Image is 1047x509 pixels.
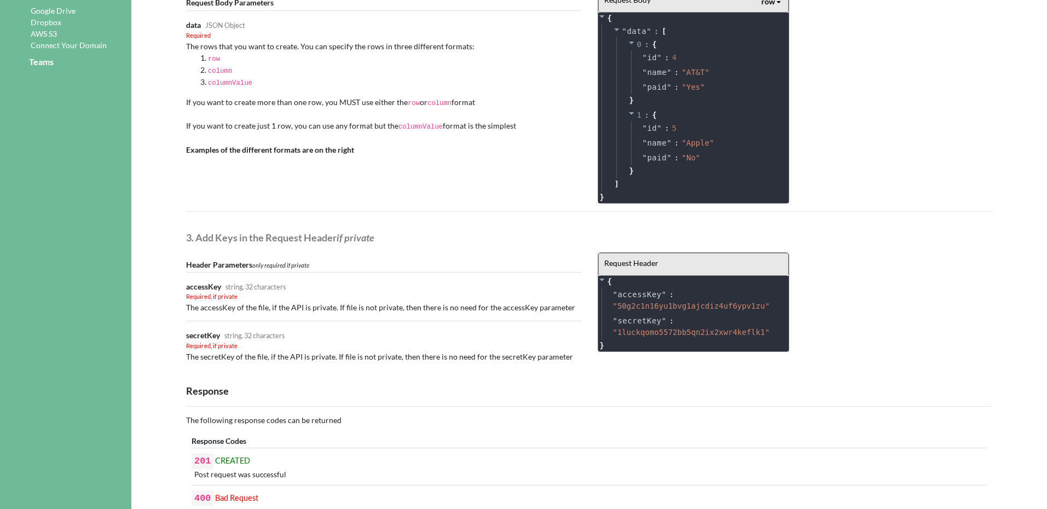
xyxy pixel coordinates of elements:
[13,16,118,28] div: Dropbox
[682,153,701,162] span: " No "
[637,40,642,49] span: 0
[644,39,649,50] span: :
[613,316,618,325] span: "
[647,152,667,164] span: paid
[662,316,667,325] span: "
[13,39,118,51] div: Connect Your Domain
[186,261,581,270] h5: Header Parameters
[13,5,118,16] div: Google Drive
[657,124,662,132] span: "
[604,259,658,268] h6: Request Header
[664,52,669,63] span: :
[186,145,354,154] b: Examples of the different formats are on the right
[643,138,647,147] span: "
[637,111,642,119] span: 1
[186,32,211,39] span: Required
[608,276,612,287] span: {
[203,21,245,30] span: JSON Object
[192,453,213,469] code: 201
[613,290,618,299] span: "
[643,53,647,62] span: "
[647,52,657,63] span: id
[662,290,667,299] span: "
[613,302,770,310] span: " 50g2c1n16yu1bvg1ajcdiz4uf6ypv1zu "
[667,138,672,147] span: "
[643,83,647,91] span: "
[13,55,118,68] div: Teams
[613,328,770,337] span: " 1luckqomo5572bb5qn2ix2xwr4keflk1 "
[617,289,661,300] span: accessKey
[647,82,667,93] span: paid
[186,42,475,51] span: The rows that you want to create. You can specify the rows in three different formats:
[598,340,604,351] span: }
[215,493,258,502] span: Bad Request
[186,331,220,340] span: secretKey
[186,384,992,398] p: Response
[617,315,661,327] span: secretKey
[667,83,672,91] span: "
[672,123,676,134] div: 5
[669,289,674,300] span: :
[622,27,627,36] span: "
[186,231,992,245] p: 3. Add Keys in the Request Header
[208,67,232,75] code: column
[667,68,672,77] span: "
[427,100,452,107] code: column
[627,27,646,36] span: data
[667,153,672,162] span: "
[13,28,118,39] div: AWS S3
[186,97,475,107] span: If you want to create more than one row, you MUST use either the or format
[398,123,443,131] code: columnValue
[643,153,647,162] span: "
[647,137,667,149] span: name
[652,39,656,50] span: {
[223,283,286,291] span: string, 32 characters
[252,262,309,269] i: only required if private
[674,67,679,78] span: :
[628,165,634,177] span: }
[208,55,220,63] code: row
[669,315,674,327] span: :
[674,82,679,93] span: :
[222,332,285,340] span: string, 32 characters
[647,123,657,134] span: id
[647,67,667,78] span: name
[682,83,705,91] span: " Yes "
[674,137,679,149] span: :
[186,293,238,300] span: Required, if private
[608,13,612,24] span: {
[674,152,679,164] span: :
[192,490,213,506] code: 400
[186,121,516,130] span: If you want to create just 1 row, you can use any format but the format is the simplest
[186,415,342,425] span: The following response codes can be returned
[192,437,987,446] h5: Response Codes
[644,109,649,121] span: :
[654,26,659,37] span: :
[215,456,250,465] span: CREATED
[672,52,676,63] div: 4
[643,68,647,77] span: "
[598,192,604,203] span: }
[186,342,238,349] span: Required, if private
[652,109,656,121] span: {
[186,20,201,30] span: data
[643,124,647,132] span: "
[186,303,575,312] span: The accessKey of the file, if the API is private. If file is not private, then there is no need f...
[646,27,651,36] span: "
[613,178,619,190] span: ]
[662,26,666,37] span: [
[408,100,420,107] code: row
[192,469,987,481] span: Post request was successful
[682,68,710,77] span: " AT&T "
[628,95,634,106] span: }
[337,232,374,244] i: if private
[664,123,669,134] span: :
[657,53,662,62] span: "
[186,282,221,291] span: accessKey
[186,352,573,361] span: The secretKey of the file, if the API is private. If file is not private, then there is no need f...
[208,79,252,87] code: columnValue
[682,138,714,147] span: " Apple "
